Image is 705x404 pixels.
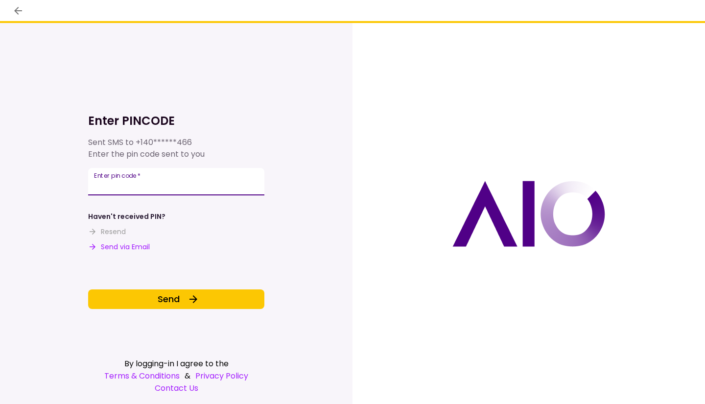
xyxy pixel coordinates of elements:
label: Enter pin code [94,171,141,180]
h1: Enter PINCODE [88,113,264,129]
div: Haven't received PIN? [88,212,165,222]
img: AIO logo [452,181,605,247]
a: Terms & Conditions [104,370,180,382]
div: By logging-in I agree to the [88,357,264,370]
button: Resend [88,227,126,237]
button: back [10,2,26,19]
span: Send [158,292,180,306]
button: Send via Email [88,242,150,252]
div: & [88,370,264,382]
a: Contact Us [88,382,264,394]
a: Privacy Policy [195,370,248,382]
div: Sent SMS to Enter the pin code sent to you [88,137,264,160]
button: Send [88,289,264,309]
